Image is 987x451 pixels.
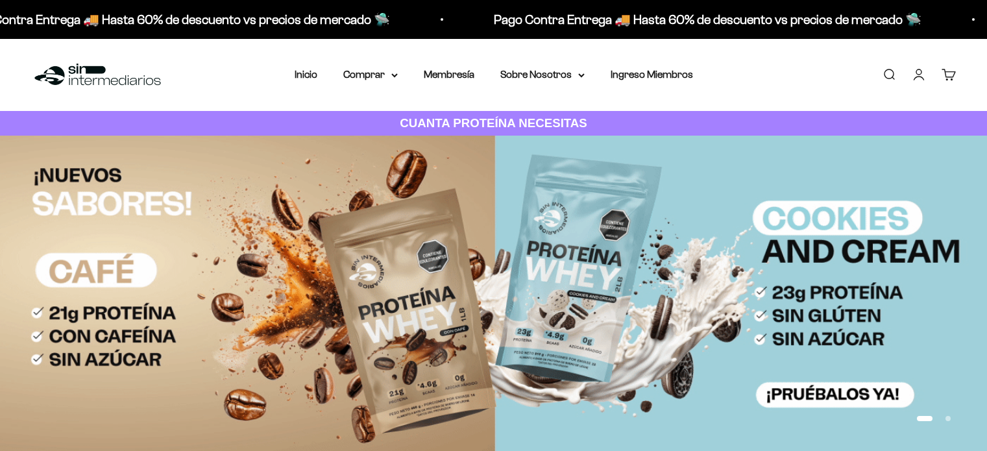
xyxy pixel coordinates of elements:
p: Pago Contra Entrega 🚚 Hasta 60% de descuento vs precios de mercado 🛸 [493,9,920,30]
a: Membresía [424,69,474,80]
a: Ingreso Miembros [611,69,693,80]
strong: CUANTA PROTEÍNA NECESITAS [400,116,587,130]
a: Inicio [295,69,317,80]
summary: Sobre Nosotros [500,66,585,83]
summary: Comprar [343,66,398,83]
